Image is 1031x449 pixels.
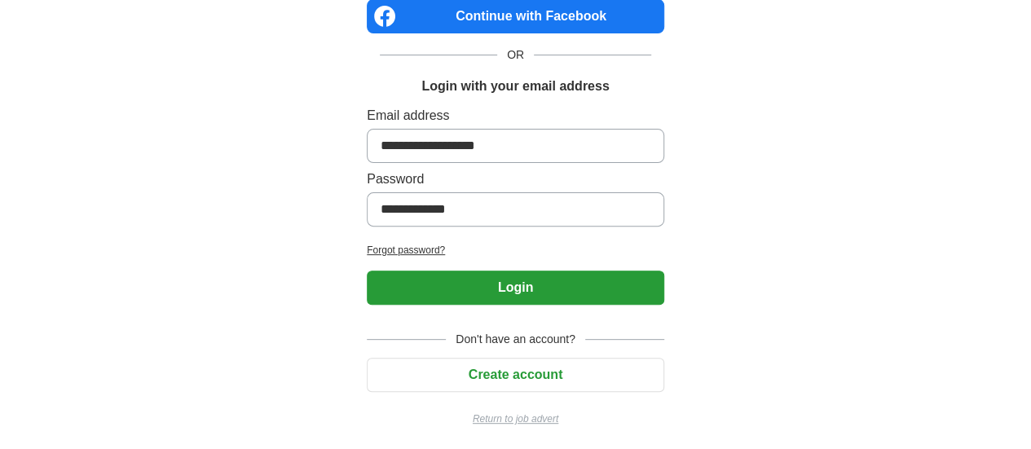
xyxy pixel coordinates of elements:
button: Create account [367,358,664,392]
span: Don't have an account? [446,331,585,348]
button: Login [367,271,664,305]
label: Password [367,169,664,189]
h1: Login with your email address [421,77,609,96]
span: OR [497,46,534,64]
label: Email address [367,106,664,125]
a: Forgot password? [367,243,664,258]
a: Create account [367,368,664,381]
a: Return to job advert [367,412,664,426]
